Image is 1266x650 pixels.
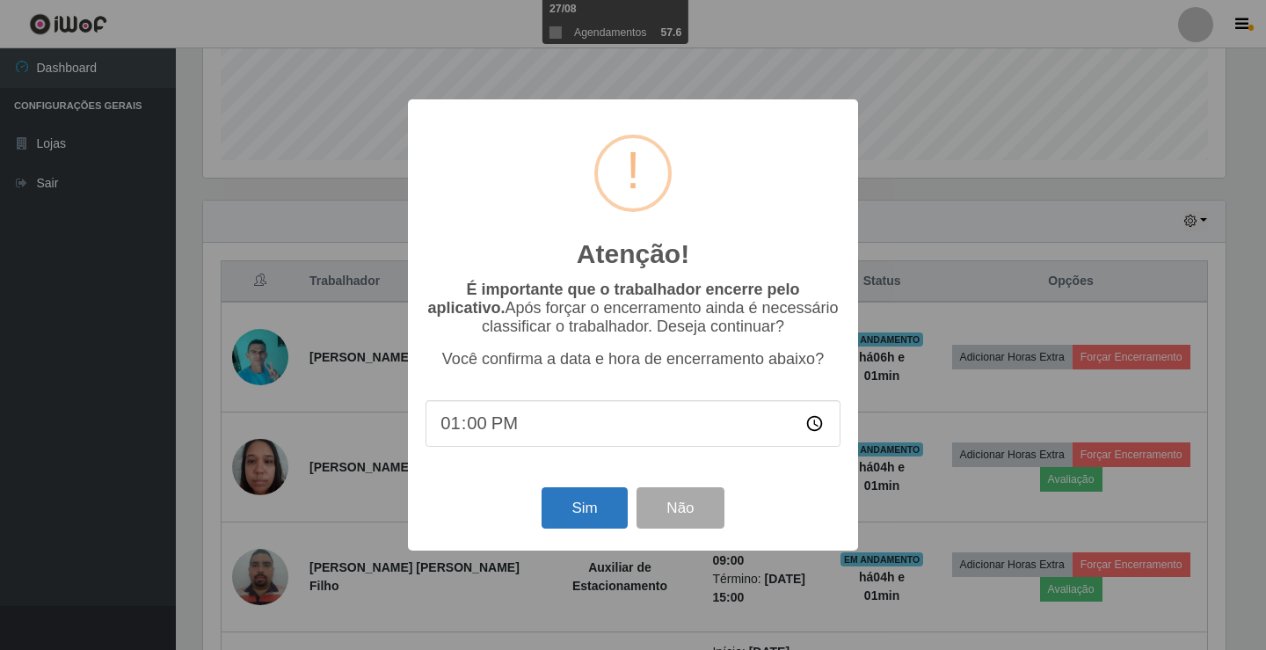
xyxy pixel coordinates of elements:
[427,281,799,317] b: É importante que o trabalhador encerre pelo aplicativo.
[637,487,724,529] button: Não
[542,487,627,529] button: Sim
[577,238,689,270] h2: Atenção!
[426,281,840,336] p: Após forçar o encerramento ainda é necessário classificar o trabalhador. Deseja continuar?
[426,350,840,369] p: Você confirma a data e hora de encerramento abaixo?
